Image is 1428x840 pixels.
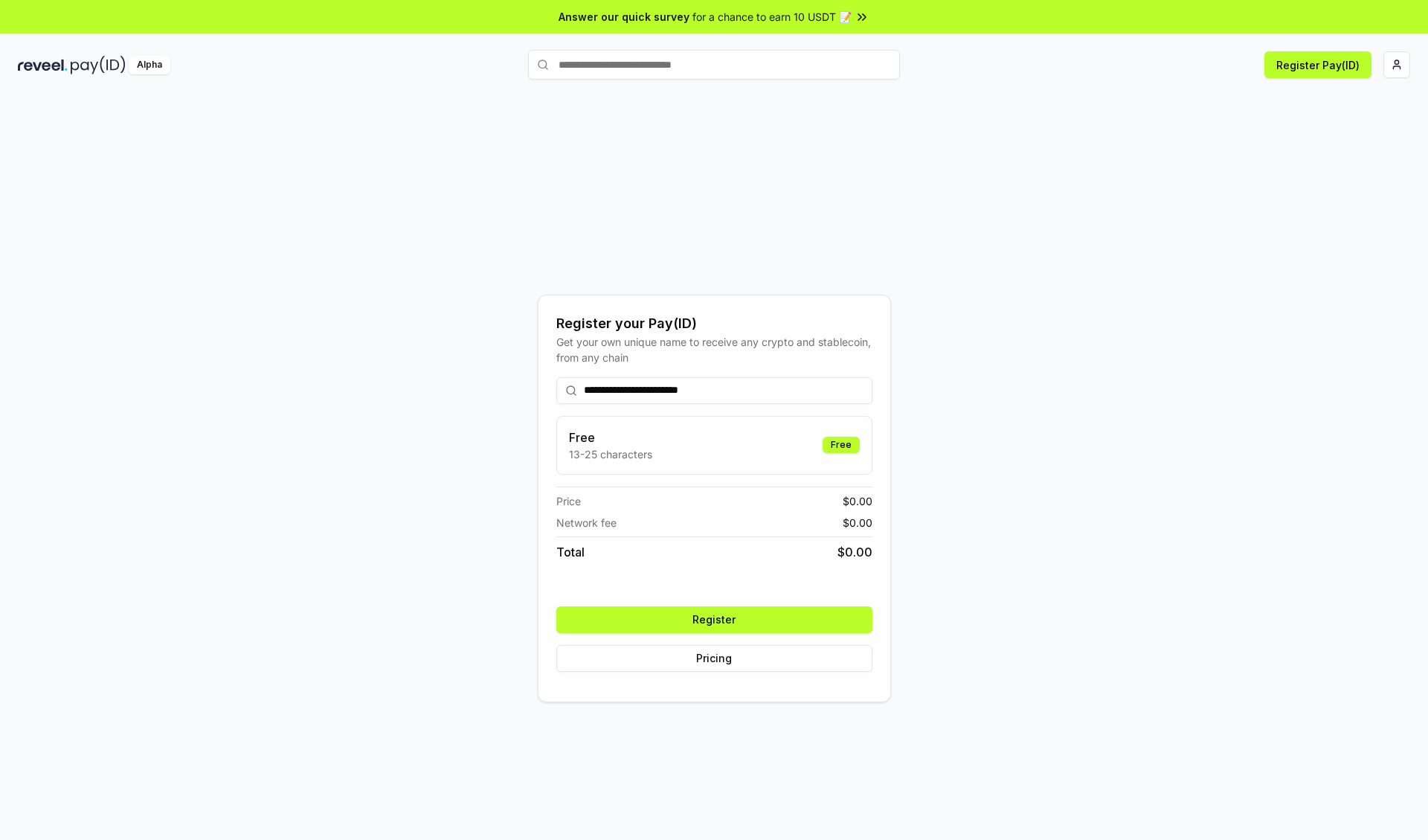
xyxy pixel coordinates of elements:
[18,56,68,74] img: reveel_dark
[843,493,872,509] span: $ 0.00
[1264,51,1371,78] button: Register Pay(ID)
[556,543,585,561] span: Total
[556,493,581,509] span: Price
[71,56,126,74] img: pay_id
[823,437,860,453] div: Free
[556,515,617,530] span: Network fee
[569,446,652,462] p: 13-25 characters
[569,429,652,446] h3: Free
[556,645,872,672] button: Pricing
[559,9,689,25] span: Answer our quick survey
[837,543,872,561] span: $ 0.00
[556,334,872,365] div: Get your own unique name to receive any crypto and stablecoin, from any chain
[129,56,170,74] div: Alpha
[692,9,852,25] span: for a chance to earn 10 USDT 📝
[556,606,872,633] button: Register
[843,515,872,530] span: $ 0.00
[556,313,872,334] div: Register your Pay(ID)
